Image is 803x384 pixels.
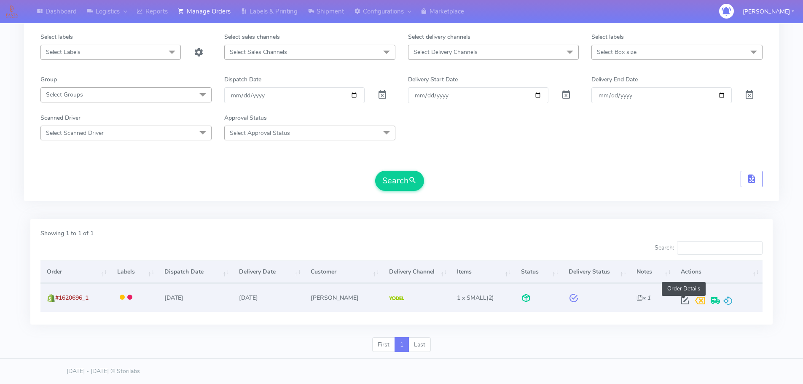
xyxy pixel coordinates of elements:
i: x 1 [636,294,650,302]
label: Select sales channels [224,32,280,41]
span: Select Sales Channels [230,48,287,56]
span: Select Approval Status [230,129,290,137]
span: 1 x SMALL [457,294,486,302]
span: Select Box size [597,48,636,56]
span: #1620696_1 [55,294,89,302]
td: [DATE] [233,283,304,311]
span: Select Groups [46,91,83,99]
td: [PERSON_NAME] [304,283,383,311]
img: Yodel [389,296,404,301]
label: Delivery Start Date [408,75,458,84]
a: 1 [395,337,409,352]
label: Select labels [40,32,73,41]
th: Items: activate to sort column ascending [451,260,515,283]
th: Status: activate to sort column ascending [515,260,562,283]
span: Select Delivery Channels [414,48,478,56]
label: Dispatch Date [224,75,261,84]
th: Delivery Status: activate to sort column ascending [562,260,630,283]
label: Search: [655,241,763,255]
label: Scanned Driver [40,113,81,122]
td: [DATE] [158,283,233,311]
label: Select delivery channels [408,32,470,41]
th: Notes: activate to sort column ascending [630,260,674,283]
span: (2) [457,294,494,302]
span: Select Scanned Driver [46,129,104,137]
label: Select labels [591,32,624,41]
img: shopify.png [47,294,55,302]
th: Labels: activate to sort column ascending [110,260,158,283]
button: Search [375,171,424,191]
th: Actions: activate to sort column ascending [674,260,763,283]
th: Dispatch Date: activate to sort column ascending [158,260,233,283]
input: Search: [677,241,763,255]
th: Order: activate to sort column ascending [40,260,110,283]
span: Select Labels [46,48,81,56]
th: Customer: activate to sort column ascending [304,260,383,283]
th: Delivery Date: activate to sort column ascending [233,260,304,283]
label: Approval Status [224,113,267,122]
label: Delivery End Date [591,75,638,84]
button: [PERSON_NAME] [736,3,800,20]
th: Delivery Channel: activate to sort column ascending [383,260,451,283]
label: Group [40,75,57,84]
label: Showing 1 to 1 of 1 [40,229,94,238]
